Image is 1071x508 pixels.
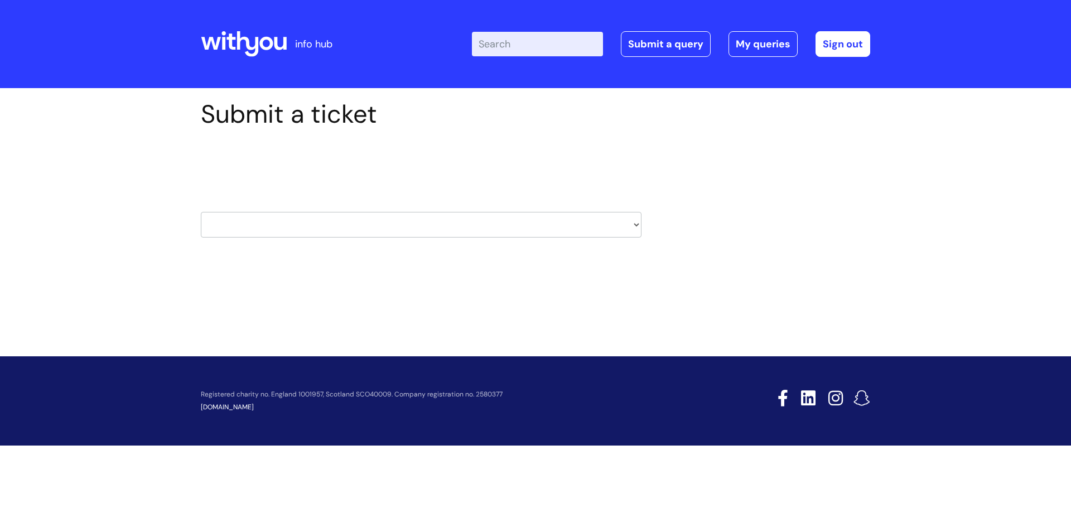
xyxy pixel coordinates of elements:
[729,31,798,57] a: My queries
[472,32,603,56] input: Search
[201,391,698,398] p: Registered charity no. England 1001957, Scotland SCO40009. Company registration no. 2580377
[816,31,870,57] a: Sign out
[472,31,870,57] div: | -
[201,99,641,129] h1: Submit a ticket
[201,155,641,176] h2: Select issue type
[621,31,711,57] a: Submit a query
[201,403,254,412] a: [DOMAIN_NAME]
[295,35,332,53] p: info hub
